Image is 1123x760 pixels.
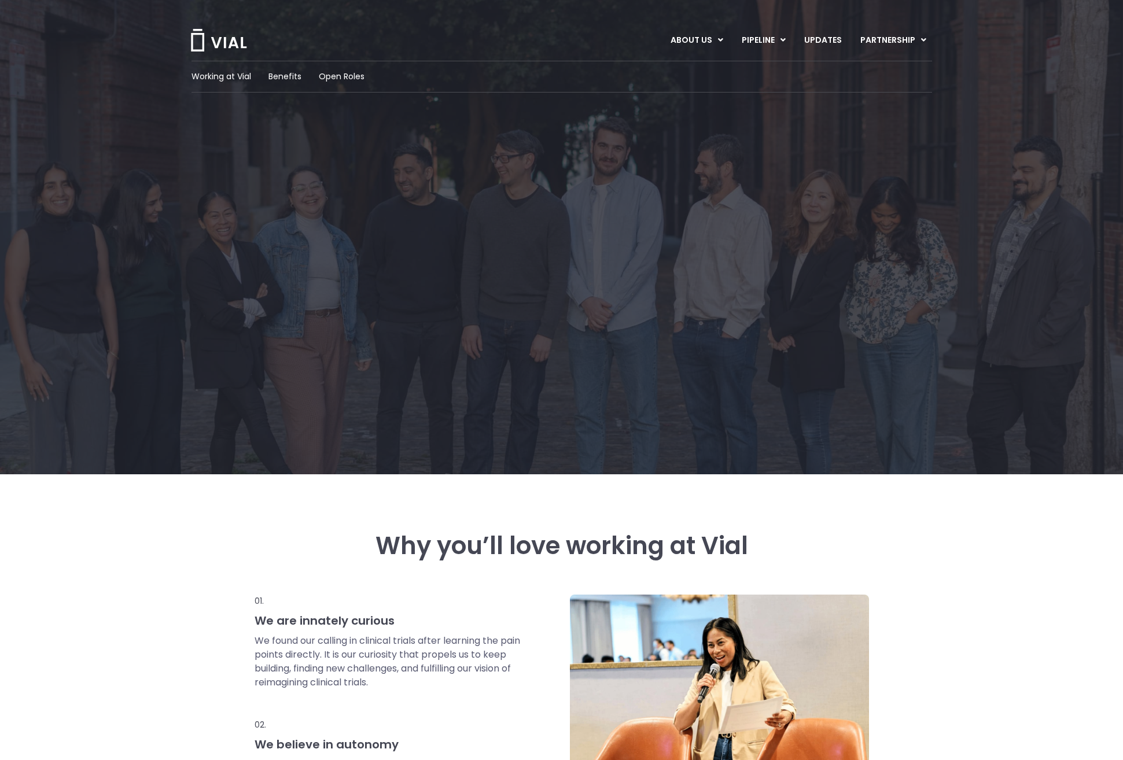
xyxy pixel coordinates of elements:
a: PARTNERSHIPMenu Toggle [851,31,936,50]
a: UPDATES [795,31,850,50]
h3: We believe in autonomy [255,737,522,752]
a: ABOUT USMenu Toggle [661,31,732,50]
a: PIPELINEMenu Toggle [732,31,794,50]
a: Open Roles [319,71,364,83]
a: Benefits [268,71,301,83]
a: Working at Vial [192,71,251,83]
p: 02. [255,718,522,731]
img: Vial Logo [190,29,248,51]
h3: We are innately curious [255,613,522,628]
p: 01. [255,595,522,607]
h3: Why you’ll love working at Vial [255,532,869,560]
p: We found our calling in clinical trials after learning the pain points directly. It is our curios... [255,634,522,689]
